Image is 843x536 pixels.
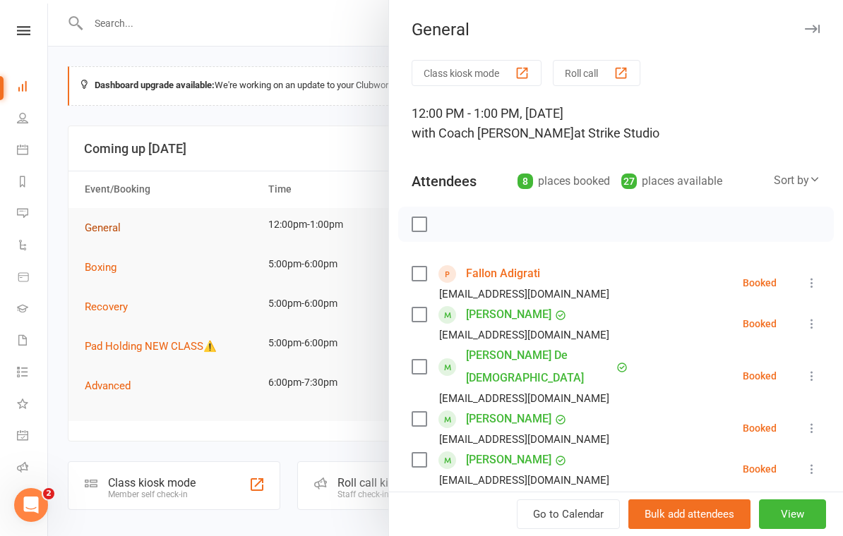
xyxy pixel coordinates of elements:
[466,344,613,389] a: [PERSON_NAME] De [DEMOGRAPHIC_DATA]
[17,262,49,294] a: Product Sales
[518,171,610,191] div: places booked
[439,389,609,408] div: [EMAIL_ADDRESS][DOMAIN_NAME]
[17,421,49,453] a: General attendance kiosk mode
[759,499,826,529] button: View
[743,423,777,433] div: Booked
[439,430,609,449] div: [EMAIL_ADDRESS][DOMAIN_NAME]
[17,135,49,167] a: Calendar
[389,20,843,39] div: General
[466,449,551,471] a: [PERSON_NAME]
[466,262,540,285] a: Fallon Adigrati
[17,389,49,421] a: What's New
[17,485,49,516] a: Class kiosk mode
[621,173,637,189] div: 27
[628,499,751,529] button: Bulk add attendees
[17,453,49,485] a: Roll call kiosk mode
[743,371,777,381] div: Booked
[466,489,551,512] a: [PERSON_NAME]
[412,171,477,191] div: Attendees
[43,488,54,499] span: 2
[439,285,609,303] div: [EMAIL_ADDRESS][DOMAIN_NAME]
[14,488,48,522] iframe: Intercom live chat
[517,499,620,529] a: Go to Calendar
[466,303,551,326] a: [PERSON_NAME]
[466,408,551,430] a: [PERSON_NAME]
[412,60,542,86] button: Class kiosk mode
[774,171,820,190] div: Sort by
[17,72,49,104] a: Dashboard
[17,104,49,135] a: People
[412,126,574,140] span: with Coach [PERSON_NAME]
[621,171,722,191] div: places available
[439,471,609,489] div: [EMAIL_ADDRESS][DOMAIN_NAME]
[412,104,820,143] div: 12:00 PM - 1:00 PM, [DATE]
[574,126,659,140] span: at Strike Studio
[17,167,49,199] a: Reports
[439,326,609,344] div: [EMAIL_ADDRESS][DOMAIN_NAME]
[743,319,777,329] div: Booked
[518,173,533,189] div: 8
[743,278,777,288] div: Booked
[743,464,777,474] div: Booked
[553,60,640,86] button: Roll call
